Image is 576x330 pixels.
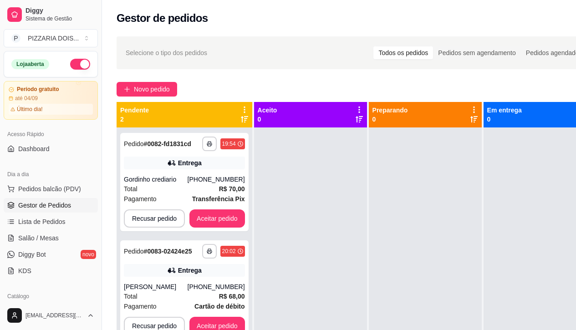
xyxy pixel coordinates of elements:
span: plus [124,86,130,92]
span: Total [124,291,138,301]
span: Diggy Bot [18,250,46,259]
strong: Cartão de débito [194,303,245,310]
button: Novo pedido [117,82,177,96]
p: Aceito [258,106,277,115]
span: KDS [18,266,31,275]
span: Pedido [124,140,144,147]
p: 0 [487,115,522,124]
span: Novo pedido [134,84,170,94]
span: [EMAIL_ADDRESS][DOMAIN_NAME] [25,312,83,319]
p: 2 [120,115,149,124]
div: Dia a dia [4,167,98,182]
div: Loja aberta [11,59,49,69]
strong: R$ 68,00 [219,293,245,300]
button: [EMAIL_ADDRESS][DOMAIN_NAME] [4,305,98,326]
a: Diggy Botnovo [4,247,98,262]
article: até 04/09 [15,95,38,102]
div: 20:02 [222,248,236,255]
span: Diggy [25,7,94,15]
a: Salão / Mesas [4,231,98,245]
span: Pagamento [124,301,157,311]
div: Todos os pedidos [373,46,433,59]
button: Pedidos balcão (PDV) [4,182,98,196]
button: Alterar Status [70,59,90,70]
span: Pagamento [124,194,157,204]
div: Catálogo [4,289,98,304]
h2: Gestor de pedidos [117,11,208,25]
span: Total [124,184,138,194]
div: [PHONE_NUMBER] [188,175,245,184]
span: Dashboard [18,144,50,153]
a: Lista de Pedidos [4,214,98,229]
p: Em entrega [487,106,522,115]
p: 0 [258,115,277,124]
button: Select a team [4,29,98,47]
span: P [11,34,20,43]
span: Gestor de Pedidos [18,201,71,210]
div: Entrega [178,266,202,275]
strong: Transferência Pix [192,195,245,203]
p: Pendente [120,106,149,115]
a: Gestor de Pedidos [4,198,98,213]
div: PIZZARIA DOIS ... [28,34,79,43]
span: Salão / Mesas [18,234,59,243]
div: Acesso Rápido [4,127,98,142]
div: Gordinho crediario [124,175,188,184]
p: 0 [372,115,408,124]
a: Dashboard [4,142,98,156]
p: Preparando [372,106,408,115]
article: Período gratuito [17,86,59,93]
button: Recusar pedido [124,209,185,228]
div: Pedidos sem agendamento [433,46,520,59]
span: Sistema de Gestão [25,15,94,22]
a: Período gratuitoaté 04/09Último dia! [4,81,98,120]
a: DiggySistema de Gestão [4,4,98,25]
span: Pedido [124,248,144,255]
span: Pedidos balcão (PDV) [18,184,81,193]
strong: R$ 70,00 [219,185,245,193]
strong: # 0082-fd1831cd [144,140,191,147]
article: Último dia! [17,106,43,113]
div: 19:54 [222,140,236,147]
span: Selecione o tipo dos pedidos [126,48,207,58]
div: [PERSON_NAME] [124,282,188,291]
div: [PHONE_NUMBER] [188,282,245,291]
span: Lista de Pedidos [18,217,66,226]
a: KDS [4,264,98,278]
button: Aceitar pedido [189,209,245,228]
strong: # 0083-02424e25 [144,248,192,255]
div: Entrega [178,158,202,168]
